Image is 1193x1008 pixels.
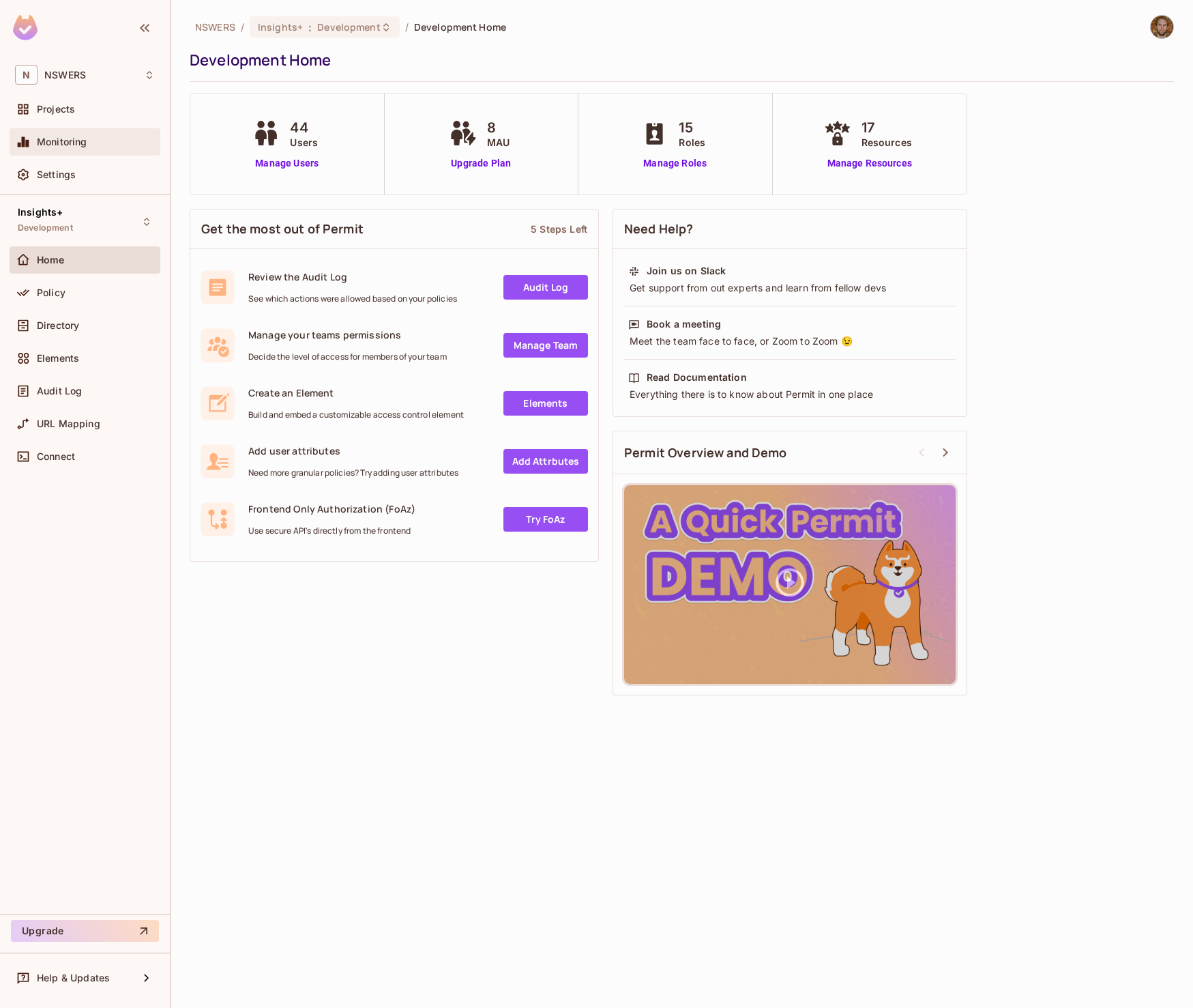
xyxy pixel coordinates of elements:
[248,409,464,420] span: Build and embed a customizable access control element
[18,207,63,218] span: Insights+
[201,220,364,237] span: Get the most out of Permit
[248,386,464,399] span: Create an Element
[487,135,510,149] span: MAU
[248,351,447,362] span: Decide the level of access for members of your team
[18,222,73,233] span: Development
[624,220,694,237] span: Need Help?
[531,222,587,235] div: 5 Steps Left
[405,20,409,33] li: /
[37,451,75,462] span: Connect
[248,328,447,341] span: Manage your teams permissions
[503,507,588,532] a: Try FoAz
[195,20,235,33] span: the active workspace
[647,371,747,384] div: Read Documentation
[647,317,721,331] div: Book a meeting
[679,135,705,149] span: Roles
[37,287,65,298] span: Policy
[414,20,506,33] span: Development Home
[37,255,65,265] span: Home
[37,973,110,983] span: Help & Updates
[248,270,457,283] span: Review the Audit Log
[861,135,912,149] span: Resources
[37,353,79,364] span: Elements
[821,156,919,171] a: Manage Resources
[624,444,787,461] span: Permit Overview and Demo
[241,20,244,33] li: /
[628,388,952,401] div: Everything there is to know about Permit in one place
[317,20,380,33] span: Development
[37,104,75,115] span: Projects
[290,117,318,138] span: 44
[308,22,312,33] span: :
[11,920,159,942] button: Upgrade
[679,117,705,138] span: 15
[249,156,325,171] a: Manage Users
[37,418,100,429] span: URL Mapping
[628,334,952,348] div: Meet the team face to face, or Zoom to Zoom 😉
[503,449,588,474] a: Add Attrbutes
[503,391,588,416] a: Elements
[15,65,38,85] span: N
[446,156,516,171] a: Upgrade Plan
[44,70,86,81] span: Workspace: NSWERS
[861,117,912,138] span: 17
[37,136,87,147] span: Monitoring
[190,50,1167,70] div: Development Home
[628,281,952,295] div: Get support from out experts and learn from fellow devs
[503,333,588,358] a: Manage Team
[37,169,76,180] span: Settings
[290,135,318,149] span: Users
[37,320,79,331] span: Directory
[248,444,458,457] span: Add user attributes
[248,525,415,536] span: Use secure API's directly from the frontend
[1151,16,1173,38] img: Branden Barber
[13,15,38,40] img: SReyMgAAAABJRU5ErkJggg==
[248,502,415,515] span: Frontend Only Authorization (FoAz)
[258,20,303,33] span: Insights+
[248,467,458,478] span: Need more granular policies? Try adding user attributes
[647,264,726,278] div: Join us on Slack
[503,275,588,300] a: Audit Log
[638,156,712,171] a: Manage Roles
[37,386,82,397] span: Audit Log
[248,293,457,304] span: See which actions were allowed based on your policies
[487,117,510,138] span: 8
